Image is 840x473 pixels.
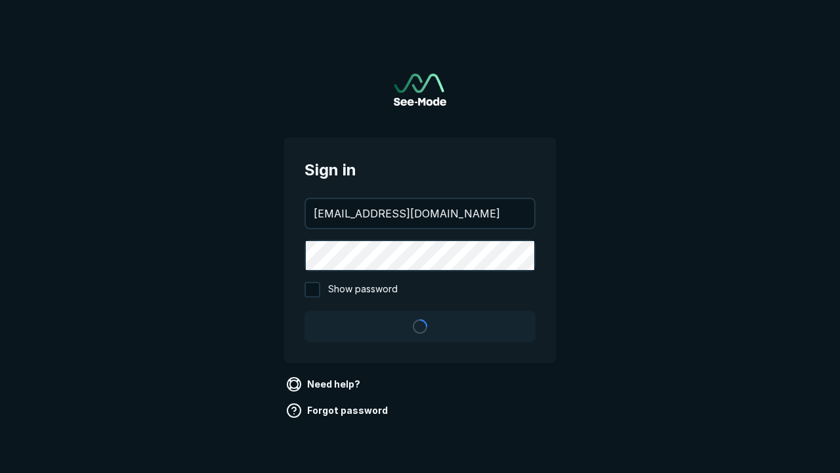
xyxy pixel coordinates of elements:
a: Go to sign in [394,74,446,106]
a: Need help? [283,374,366,395]
input: your@email.com [306,199,534,228]
span: Sign in [304,158,535,182]
img: See-Mode Logo [394,74,446,106]
span: Show password [328,282,398,298]
a: Forgot password [283,400,393,421]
